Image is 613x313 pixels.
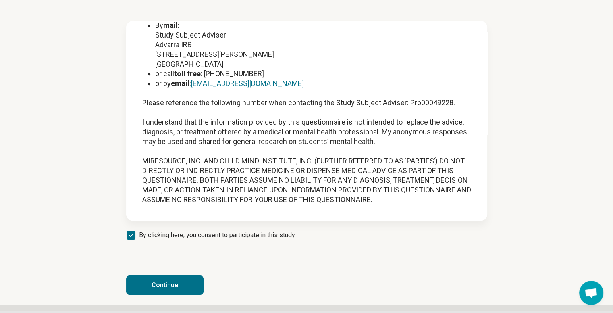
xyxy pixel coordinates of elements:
span: By clicking here, you consent to participate in this study. [139,230,296,240]
p: MIRESOURCE, INC. AND CHILD MIND INSTITUTE, INC. (FURTHER REFERRED TO AS ‘PARTIES’) DO NOT DIRECTL... [142,156,471,204]
strong: email [171,79,189,88]
li: By : Study Subject Adviser Advarra IRB [STREET_ADDRESS][PERSON_NAME] [GEOGRAPHIC_DATA] [155,21,471,69]
a: [EMAIL_ADDRESS][DOMAIN_NAME] [191,79,304,88]
button: Continue [126,275,204,295]
strong: toll free [174,69,201,78]
strong: mail [163,21,178,29]
li: or call : [PHONE_NUMBER] [155,69,471,79]
li: or by : [155,79,471,88]
p: I understand that the information provided by this questionnaire is not intended to replace the a... [142,117,471,146]
div: Open chat [579,281,603,305]
p: Please reference the following number when contacting the Study Subject Adviser: Pro00049228. [142,98,471,108]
